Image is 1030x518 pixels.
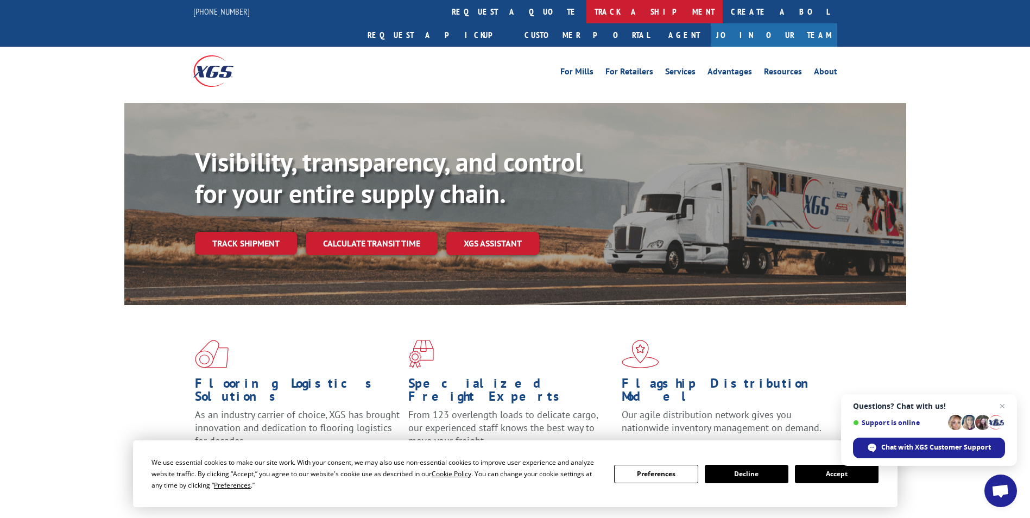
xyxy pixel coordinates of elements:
[764,67,802,79] a: Resources
[408,340,434,368] img: xgs-icon-focused-on-flooring-red
[658,23,711,47] a: Agent
[622,340,659,368] img: xgs-icon-flagship-distribution-model-red
[707,67,752,79] a: Advantages
[195,408,400,447] span: As an industry carrier of choice, XGS has brought innovation and dedication to flooring logistics...
[814,67,837,79] a: About
[408,408,614,457] p: From 123 overlength loads to delicate cargo, our experienced staff knows the best way to move you...
[214,481,251,490] span: Preferences
[984,475,1017,507] a: Open chat
[853,438,1005,458] span: Chat with XGS Customer Support
[133,440,898,507] div: Cookie Consent Prompt
[853,402,1005,410] span: Questions? Chat with us!
[408,377,614,408] h1: Specialized Freight Experts
[193,6,250,17] a: [PHONE_NUMBER]
[881,443,991,452] span: Chat with XGS Customer Support
[605,67,653,79] a: For Retailers
[795,465,879,483] button: Accept
[306,232,438,255] a: Calculate transit time
[622,408,822,434] span: Our agile distribution network gives you nationwide inventory management on demand.
[195,340,229,368] img: xgs-icon-total-supply-chain-intelligence-red
[711,23,837,47] a: Join Our Team
[622,377,827,408] h1: Flagship Distribution Model
[516,23,658,47] a: Customer Portal
[432,469,471,478] span: Cookie Policy
[195,232,297,255] a: Track shipment
[665,67,696,79] a: Services
[560,67,593,79] a: For Mills
[359,23,516,47] a: Request a pickup
[446,232,539,255] a: XGS ASSISTANT
[705,465,788,483] button: Decline
[195,377,400,408] h1: Flooring Logistics Solutions
[614,465,698,483] button: Preferences
[853,419,944,427] span: Support is online
[151,457,601,491] div: We use essential cookies to make our site work. With your consent, we may also use non-essential ...
[195,145,583,210] b: Visibility, transparency, and control for your entire supply chain.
